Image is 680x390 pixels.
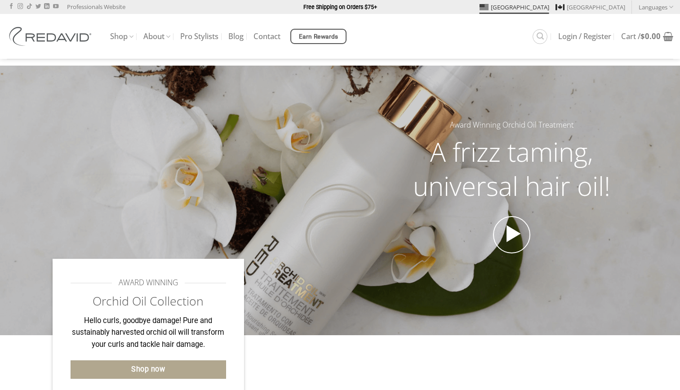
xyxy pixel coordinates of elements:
[44,4,49,10] a: Follow on LinkedIn
[180,28,218,44] a: Pro Stylists
[7,27,97,46] img: REDAVID Salon Products | United States
[533,29,547,44] a: Search
[640,31,645,41] span: $
[253,28,280,44] a: Contact
[143,28,170,45] a: About
[621,27,673,46] a: Cart /$0.00
[71,360,227,379] a: Shop now
[639,0,673,13] a: Languages
[27,4,32,10] a: Follow on TikTok
[71,315,227,351] p: Hello curls, goodbye damage! Pure and sustainably harvested orchid oil will transform your curls ...
[640,31,661,41] bdi: 0.00
[303,4,377,10] strong: Free Shipping on Orders $75+
[36,4,41,10] a: Follow on Twitter
[131,363,165,375] span: Shop now
[228,28,244,44] a: Blog
[396,119,628,131] h5: Award Winning Orchid Oil Treatment
[396,135,628,203] h2: A frizz taming, universal hair oil!
[290,29,347,44] a: Earn Rewards
[9,4,14,10] a: Follow on Facebook
[558,33,611,40] span: Login / Register
[480,0,549,14] a: [GEOGRAPHIC_DATA]
[18,4,23,10] a: Follow on Instagram
[119,277,178,289] span: AWARD WINNING
[299,32,338,42] span: Earn Rewards
[558,28,611,44] a: Login / Register
[71,293,227,309] h2: Orchid Oil Collection
[621,33,661,40] span: Cart /
[53,4,58,10] a: Follow on YouTube
[556,0,625,14] a: [GEOGRAPHIC_DATA]
[110,28,133,45] a: Shop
